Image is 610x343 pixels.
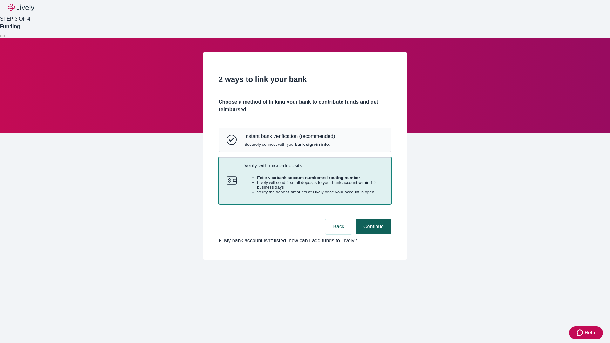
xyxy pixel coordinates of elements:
strong: routing number [329,175,360,180]
svg: Zendesk support icon [577,329,584,337]
p: Verify with micro-deposits [244,163,383,169]
button: Back [325,219,352,234]
button: Micro-depositsVerify with micro-depositsEnter yourbank account numberand routing numberLively wil... [219,158,391,204]
li: Enter your and [257,175,383,180]
span: Securely connect with your . [244,142,335,147]
button: Instant bank verificationInstant bank verification (recommended)Securely connect with yourbank si... [219,128,391,151]
svg: Micro-deposits [227,175,237,185]
h4: Choose a method of linking your bank to contribute funds and get reimbursed. [219,98,391,113]
summary: My bank account isn't listed, how can I add funds to Lively? [219,237,391,245]
strong: bank sign-in info [295,142,329,147]
button: Zendesk support iconHelp [569,326,603,339]
span: Help [584,329,595,337]
img: Lively [8,4,34,11]
svg: Instant bank verification [227,135,237,145]
p: Instant bank verification (recommended) [244,133,335,139]
h2: 2 ways to link your bank [219,74,391,85]
li: Lively will send 2 small deposits to your bank account within 1-2 business days [257,180,383,190]
li: Verify the deposit amounts at Lively once your account is open [257,190,383,194]
strong: bank account number [277,175,321,180]
button: Continue [356,219,391,234]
